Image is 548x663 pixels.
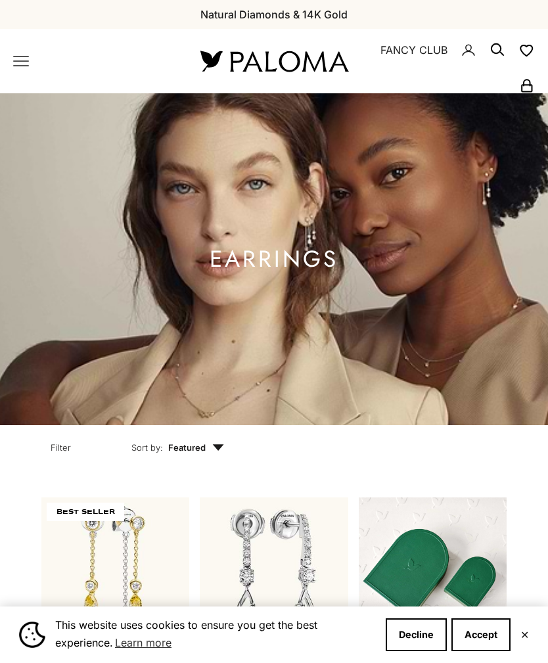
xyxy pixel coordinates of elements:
a: Learn more [113,633,173,652]
button: Decline [386,618,447,651]
span: BEST SELLER [47,503,124,521]
img: Cookie banner [19,622,45,648]
button: Close [520,631,529,639]
nav: Secondary navigation [379,29,535,93]
p: Natural Diamonds & 14K Gold [200,6,348,23]
nav: Primary navigation [13,53,169,69]
img: High-low Diamond Drop Earrings [41,497,190,646]
button: Sort by: Featured [101,425,254,466]
button: Accept [451,618,511,651]
img: #WhiteGold [200,497,348,646]
span: Featured [168,441,224,454]
span: Sort by: [131,441,163,454]
span: This website uses cookies to ensure you get the best experience. [55,617,375,652]
a: FANCY CLUB [380,41,447,58]
button: Filter [20,425,101,466]
h1: Earrings [210,251,338,267]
